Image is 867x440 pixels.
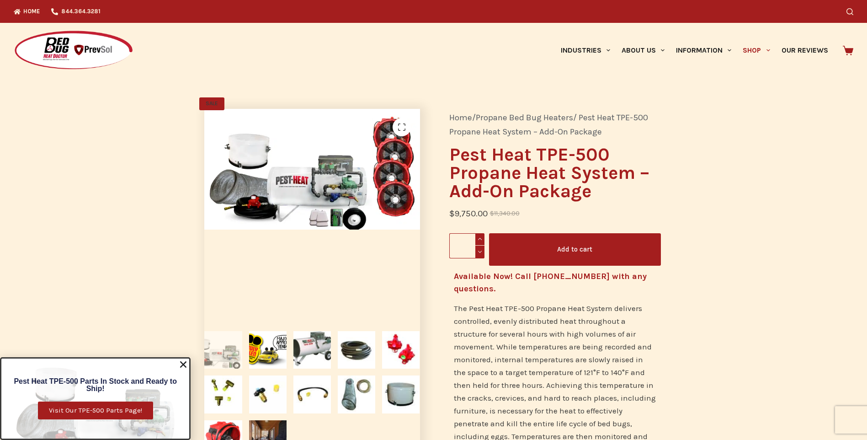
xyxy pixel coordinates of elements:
[204,164,420,173] a: Pest Heat TPE-500 Propane Heat System bundle package, compare to Titan 450 Propane Bed Bug Heater
[776,23,834,78] a: Our Reviews
[476,113,573,123] a: Propane Bed Bug Heaters
[249,376,287,413] img: POL Fitting for Pest Heat TPE-500
[382,376,420,413] img: Metal 18” duct adapter for Pest Heat TPE-500
[38,402,153,419] a: Visit Our TPE-500 Parts Page!
[393,118,411,136] a: View full-screen image gallery
[49,407,142,414] span: Visit Our TPE-500 Parts Page!
[454,304,652,377] span: The Pest Heat TPE-500 Propane Heat System delivers controlled, evenly distributed heat throughout...
[454,270,656,295] h4: Available Now! Call [PHONE_NUMBER] with any questions.
[846,8,853,15] button: Search
[449,145,661,200] h1: Pest Heat TPE-500 Propane Heat System – Add-On Package
[593,368,596,377] span: °
[596,368,622,377] span: F to 140
[737,23,776,78] a: Shop
[204,376,242,413] img: T-Block Fitting for Pest Heat TPE-500
[382,331,420,369] img: Red 10-PSI Regulator for Pest Heat TPE-500
[490,210,494,217] span: $
[199,97,224,110] span: SALE
[555,23,616,78] a: Industries
[6,378,185,392] h6: Pest Heat TPE-500 Parts In Stock and Ready to Ship!
[449,113,472,123] a: Home
[204,109,420,230] img: Pest Heat TPE-500 Propane Heat System bundle package, compare to Titan 450 Propane Bed Bug Heater
[449,209,488,219] bdi: 9,750.00
[489,233,661,266] button: Add to cart
[293,376,331,413] img: 24” Pigtail for Pest Heat TPE-500
[14,30,133,71] img: Prevsol/Bed Bug Heat Doctor
[622,368,625,377] span: °
[249,331,287,369] img: Majorly Approved Vendor by Truly Nolen
[449,233,484,258] input: Product quantity
[338,376,375,413] img: 18” by 25’ mylar duct for Pest Heat TPE-500
[338,331,375,369] img: 50-foot propane hose for Pest Heat TPE-500
[204,331,242,369] img: Pest Heat TPE-500 Propane Heat System bundle package, compare to Titan 450 Propane Bed Bug Heater
[555,23,834,78] nav: Primary
[449,111,661,139] nav: Breadcrumb
[670,23,737,78] a: Information
[293,331,331,369] img: Pest Heat TPE-500 Propane Heater to treat bed bugs, termites, and stored pests such as Grain Beatles
[490,210,520,217] bdi: 11,340.00
[616,23,670,78] a: About Us
[449,209,455,219] span: $
[179,360,188,369] a: Close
